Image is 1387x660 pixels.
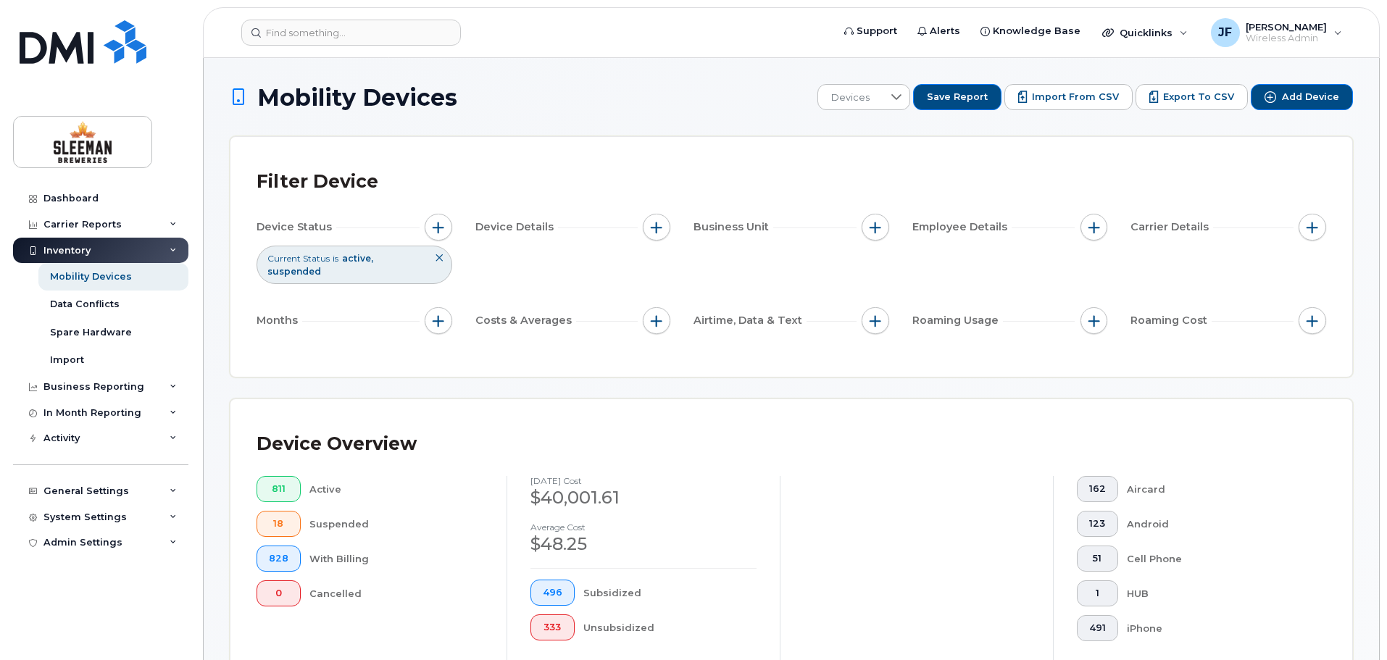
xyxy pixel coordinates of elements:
span: 491 [1089,622,1106,634]
div: Active [309,476,484,502]
div: Android [1127,511,1304,537]
button: 496 [530,580,575,606]
button: 811 [257,476,301,502]
span: active [342,253,373,264]
span: 123 [1089,518,1106,530]
span: 18 [269,518,288,530]
div: Aircard [1127,476,1304,502]
span: Import from CSV [1032,91,1119,104]
div: Subsidized [583,580,757,606]
button: 333 [530,614,575,640]
span: Add Device [1282,91,1339,104]
span: Carrier Details [1130,220,1213,235]
span: Current Status [267,252,330,264]
span: 1 [1089,588,1106,599]
button: Export to CSV [1136,84,1248,110]
span: Export to CSV [1163,91,1234,104]
span: 51 [1089,553,1106,564]
div: Filter Device [257,163,378,201]
span: Costs & Averages [475,313,576,328]
span: Save Report [927,91,988,104]
div: HUB [1127,580,1304,606]
span: Mobility Devices [257,85,457,110]
span: Months [257,313,302,328]
div: Device Overview [257,425,417,463]
span: is [333,252,338,264]
span: Airtime, Data & Text [693,313,807,328]
span: Roaming Usage [912,313,1003,328]
span: 496 [543,587,562,598]
span: 0 [269,588,288,599]
span: Business Unit [693,220,773,235]
button: 162 [1077,476,1118,502]
div: Unsubsidized [583,614,757,640]
div: iPhone [1127,615,1304,641]
button: 828 [257,546,301,572]
button: 491 [1077,615,1118,641]
div: $48.25 [530,532,757,556]
span: Device Details [475,220,558,235]
button: 51 [1077,546,1118,572]
span: 333 [543,622,562,633]
span: Employee Details [912,220,1012,235]
button: 1 [1077,580,1118,606]
span: Device Status [257,220,336,235]
button: Add Device [1251,84,1353,110]
h4: [DATE] cost [530,476,757,485]
button: 18 [257,511,301,537]
span: 828 [269,553,288,564]
button: 0 [257,580,301,606]
div: Cell Phone [1127,546,1304,572]
h4: Average cost [530,522,757,532]
button: 123 [1077,511,1118,537]
div: $40,001.61 [530,485,757,510]
span: Roaming Cost [1130,313,1212,328]
span: Devices [818,85,883,111]
div: Cancelled [309,580,484,606]
div: Suspended [309,511,484,537]
span: suspended [267,266,321,277]
span: 811 [269,483,288,495]
button: Save Report [913,84,1001,110]
span: 162 [1089,483,1106,495]
div: With Billing [309,546,484,572]
button: Import from CSV [1004,84,1133,110]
